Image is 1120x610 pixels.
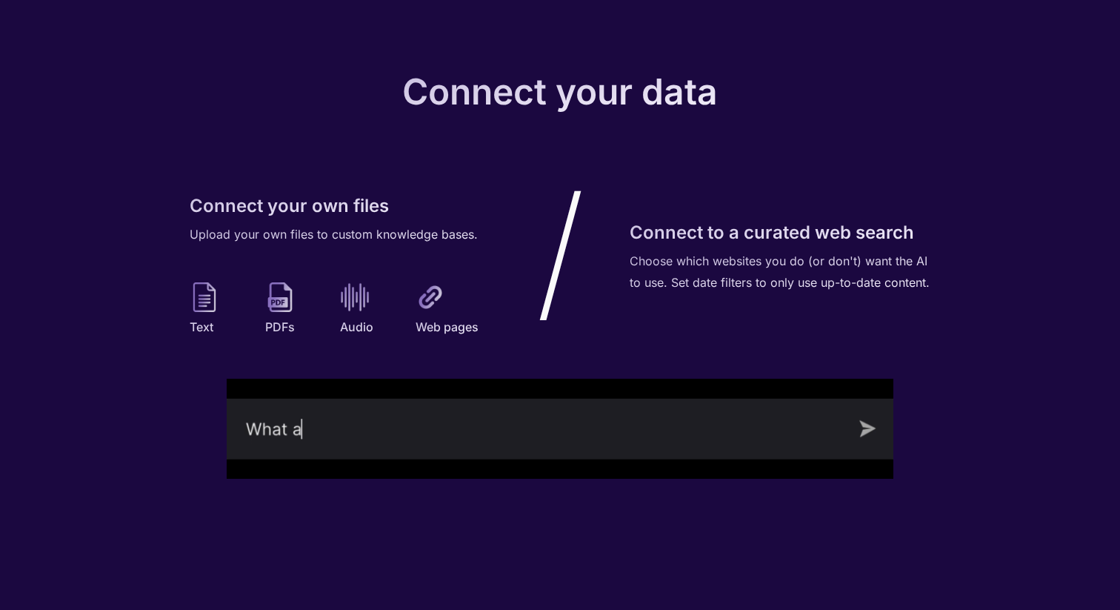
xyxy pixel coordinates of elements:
[340,319,416,334] p: Audio
[630,251,931,294] p: Choose which websites you do (or don't) want the AI to use. Set date filters to only use up-to-da...
[402,70,718,113] p: Connect your data
[190,282,219,312] img: 07vHTMR9mNDtjWCgLLx6gAAAABJRU5ErkJggg==
[190,224,491,245] p: Upload your own files to custom knowledge bases.
[630,222,931,243] p: Connect to a curated web search
[416,319,491,334] p: Web pages
[227,379,893,479] img: Dark_mode_website_gif_2_project.6574c3f8cb897b357a97.gif
[190,195,491,216] p: Connect your own files
[340,282,370,312] img: XAQNm7h06alf+k+dB3bPHY4mAHmBmrvfAnXc9O0tx3x+GXLj8BDudE67vQ9C0AAAAASUVORK5CYII=
[265,282,295,312] img: wVYZyA2+aQZywAAAABJRU5ErkJggg==
[265,319,341,334] p: PDFs
[190,319,265,334] p: Text
[416,282,445,312] img: ZbNM2bdM23TV9A1oPs2CxK53PAAAAAElFTkSuQmCC
[536,176,585,324] p: /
